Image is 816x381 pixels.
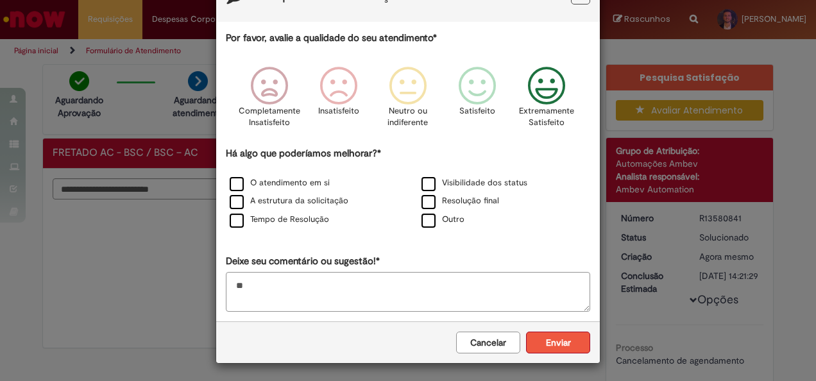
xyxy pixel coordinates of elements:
[230,177,330,189] label: O atendimento em si
[445,57,510,145] div: Satisfeito
[230,195,348,207] label: A estrutura da solicitação
[226,31,437,45] label: Por favor, avalie a qualidade do seu atendimento*
[239,105,300,129] p: Completamente Insatisfeito
[306,57,371,145] div: Insatisfeito
[421,195,499,207] label: Resolução final
[456,332,520,353] button: Cancelar
[421,214,464,226] label: Outro
[519,105,574,129] p: Extremamente Satisfeito
[385,105,431,129] p: Neutro ou indiferente
[375,57,441,145] div: Neutro ou indiferente
[226,255,380,268] label: Deixe seu comentário ou sugestão!*
[318,105,359,117] p: Insatisfeito
[236,57,302,145] div: Completamente Insatisfeito
[526,332,590,353] button: Enviar
[230,214,329,226] label: Tempo de Resolução
[226,147,590,230] div: Há algo que poderíamos melhorar?*
[514,57,579,145] div: Extremamente Satisfeito
[421,177,527,189] label: Visibilidade dos status
[459,105,495,117] p: Satisfeito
